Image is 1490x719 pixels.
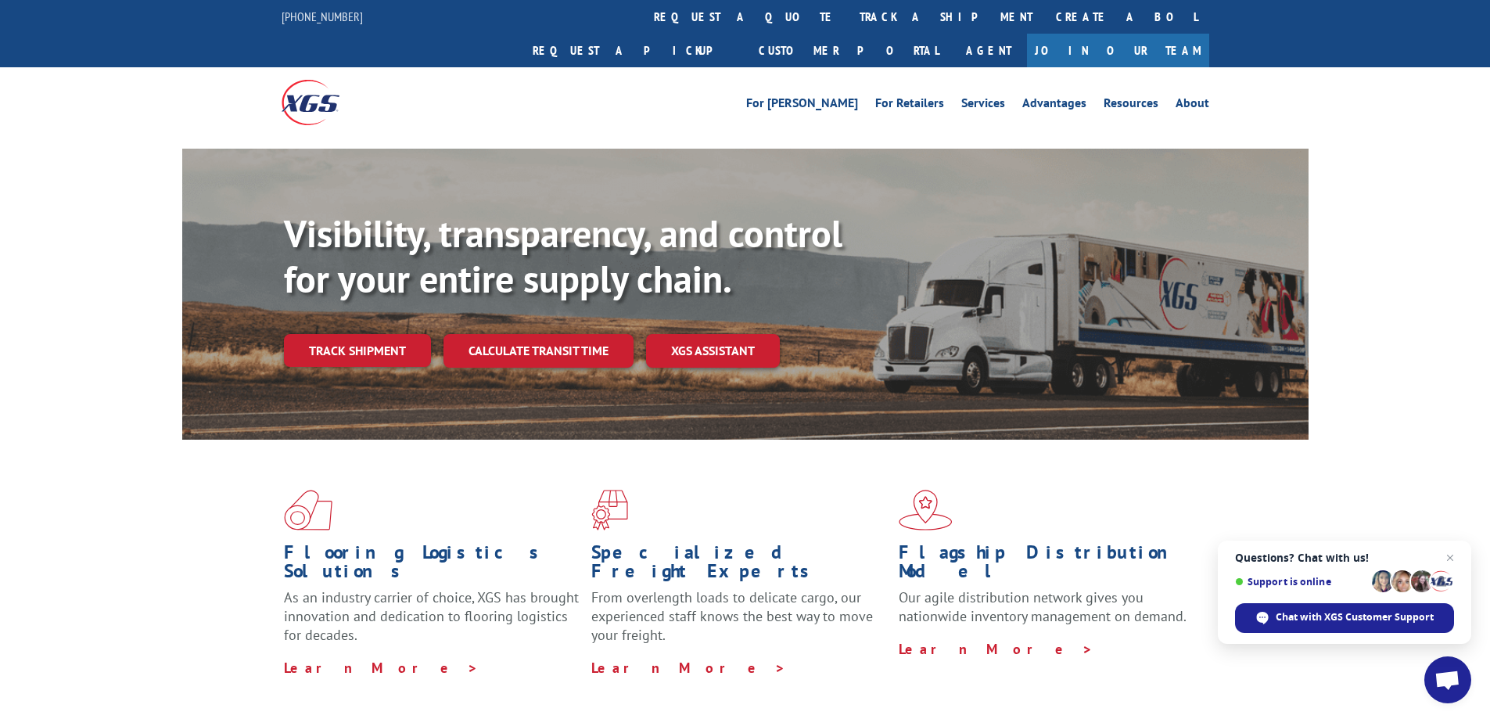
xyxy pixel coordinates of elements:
[591,659,786,677] a: Learn More >
[1104,97,1158,114] a: Resources
[284,588,579,644] span: As an industry carrier of choice, XGS has brought innovation and dedication to flooring logistics...
[284,659,479,677] a: Learn More >
[899,490,953,530] img: xgs-icon-flagship-distribution-model-red
[284,543,580,588] h1: Flooring Logistics Solutions
[284,209,842,303] b: Visibility, transparency, and control for your entire supply chain.
[646,334,780,368] a: XGS ASSISTANT
[950,34,1027,67] a: Agent
[899,640,1093,658] a: Learn More >
[899,543,1194,588] h1: Flagship Distribution Model
[282,9,363,24] a: [PHONE_NUMBER]
[746,97,858,114] a: For [PERSON_NAME]
[1027,34,1209,67] a: Join Our Team
[1276,610,1434,624] span: Chat with XGS Customer Support
[875,97,944,114] a: For Retailers
[443,334,634,368] a: Calculate transit time
[1235,603,1454,633] div: Chat with XGS Customer Support
[1235,576,1366,588] span: Support is online
[747,34,950,67] a: Customer Portal
[284,490,332,530] img: xgs-icon-total-supply-chain-intelligence-red
[1424,656,1471,703] div: Open chat
[1022,97,1086,114] a: Advantages
[1235,552,1454,564] span: Questions? Chat with us!
[521,34,747,67] a: Request a pickup
[1176,97,1209,114] a: About
[1441,548,1459,567] span: Close chat
[899,588,1187,625] span: Our agile distribution network gives you nationwide inventory management on demand.
[284,334,431,367] a: Track shipment
[591,543,887,588] h1: Specialized Freight Experts
[961,97,1005,114] a: Services
[591,588,887,658] p: From overlength loads to delicate cargo, our experienced staff knows the best way to move your fr...
[591,490,628,530] img: xgs-icon-focused-on-flooring-red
